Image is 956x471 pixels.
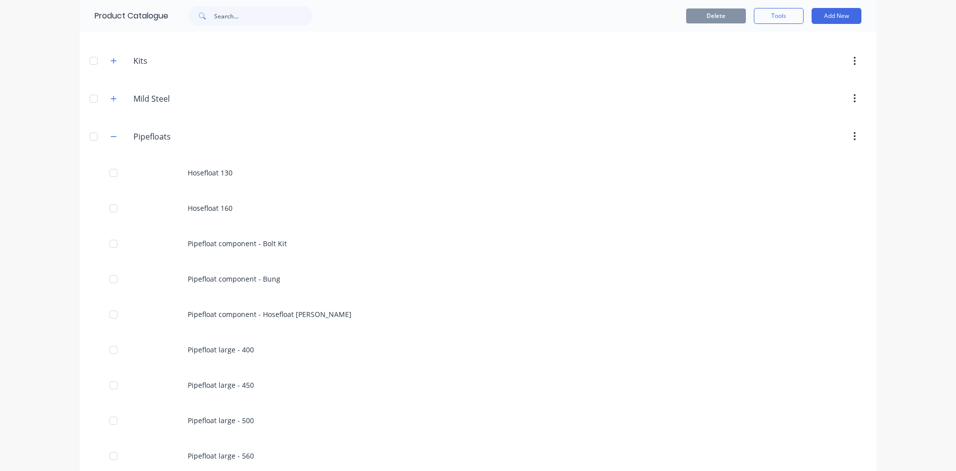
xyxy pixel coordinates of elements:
button: Delete [686,8,746,23]
div: Pipefloat large - 400 [80,332,876,367]
div: Pipefloat component - Hosefloat [PERSON_NAME] [80,297,876,332]
button: Add New [812,8,861,24]
div: Pipefloat large - 500 [80,403,876,438]
input: Search... [214,6,313,26]
div: Pipefloat component - Bolt Kit [80,226,876,261]
div: Hosefloat 160 [80,190,876,226]
input: Enter category name [133,93,251,105]
button: Tools [754,8,804,24]
div: Pipefloat large - 450 [80,367,876,403]
input: Enter category name [133,55,251,67]
div: Pipefloat component - Bung [80,261,876,297]
input: Enter category name [133,131,251,143]
div: Hosefloat 130 [80,155,876,190]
